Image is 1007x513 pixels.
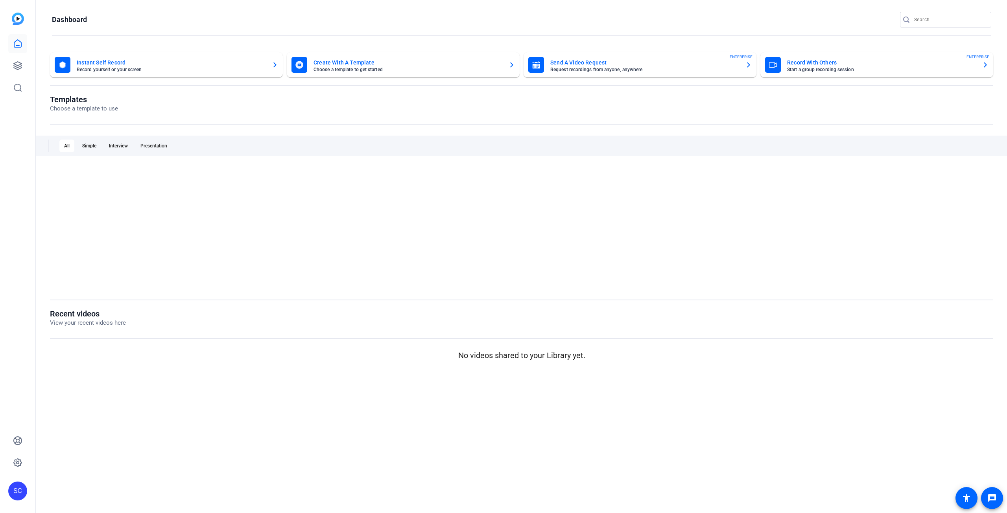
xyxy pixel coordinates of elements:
h1: Templates [50,95,118,104]
p: Choose a template to use [50,104,118,113]
div: SC [8,482,27,500]
mat-card-title: Instant Self Record [77,58,266,67]
mat-card-subtitle: Record yourself or your screen [77,67,266,72]
div: Interview [104,140,133,152]
h1: Recent videos [50,309,126,318]
mat-card-title: Record With Others [787,58,976,67]
h1: Dashboard [52,15,87,24]
p: View your recent videos here [50,318,126,327]
div: Simple [77,140,101,152]
button: Record With OthersStart a group recording sessionENTERPRISE [760,52,993,77]
span: ENTERPRISE [966,54,989,60]
mat-card-subtitle: Start a group recording session [787,67,976,72]
div: All [59,140,74,152]
mat-card-title: Send A Video Request [550,58,739,67]
mat-icon: accessibility [962,493,971,503]
img: blue-gradient.svg [12,13,24,25]
mat-card-subtitle: Choose a template to get started [314,67,502,72]
button: Create With A TemplateChoose a template to get started [287,52,520,77]
mat-icon: message [987,493,997,503]
mat-card-subtitle: Request recordings from anyone, anywhere [550,67,739,72]
span: ENTERPRISE [730,54,752,60]
button: Send A Video RequestRequest recordings from anyone, anywhereENTERPRISE [524,52,756,77]
input: Search [914,15,985,24]
button: Instant Self RecordRecord yourself or your screen [50,52,283,77]
p: No videos shared to your Library yet. [50,349,993,361]
div: Presentation [136,140,172,152]
mat-card-title: Create With A Template [314,58,502,67]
